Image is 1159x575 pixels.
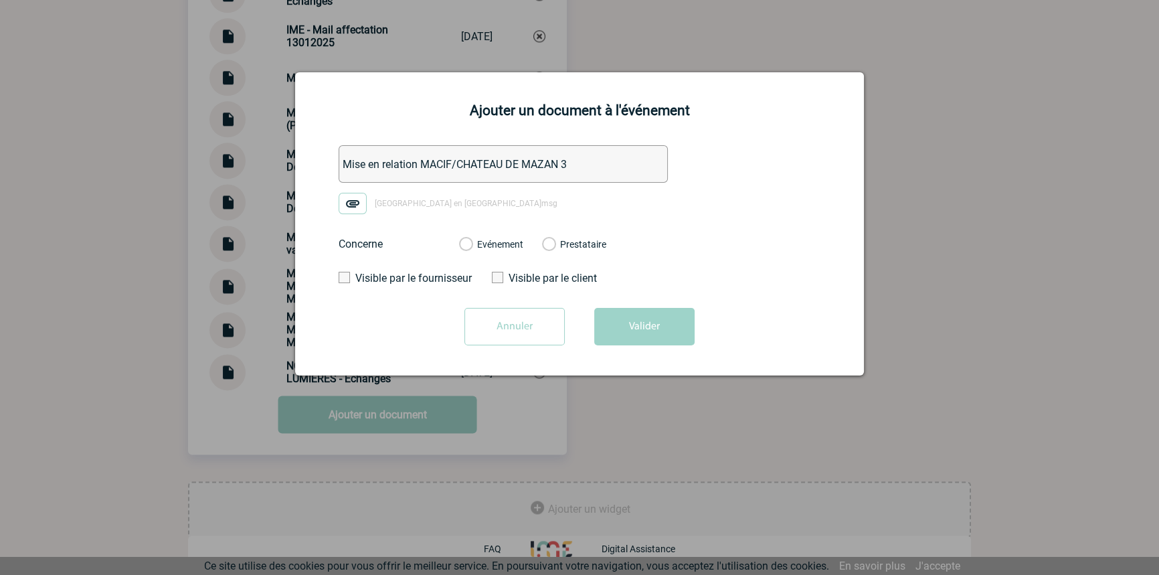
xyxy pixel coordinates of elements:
input: Désignation [339,145,668,183]
h2: Ajouter un document à l'événement [312,102,847,118]
label: Prestataire [542,239,555,251]
label: Visible par le client [492,272,616,284]
input: Annuler [464,308,565,345]
label: Visible par le fournisseur [339,272,462,284]
label: Concerne [339,238,446,250]
span: [GEOGRAPHIC_DATA] en [GEOGRAPHIC_DATA]msg [375,199,557,208]
button: Valider [594,308,695,345]
label: Evénement [459,239,472,251]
